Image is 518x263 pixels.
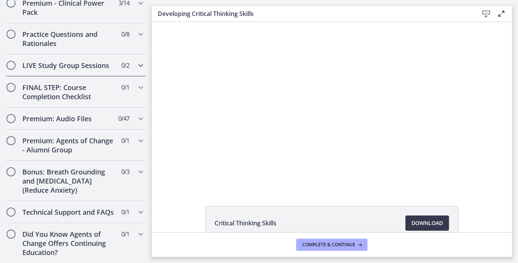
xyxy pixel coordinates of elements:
h2: FINAL STEP: Course Completion Checklist [22,83,115,101]
h2: Premium: Audio Files [22,114,115,123]
a: Download [405,215,449,231]
span: Complete & continue [302,242,355,248]
span: Download [411,219,443,228]
span: 0 / 47 [118,114,129,123]
span: 0 / 1 [121,136,129,145]
h2: LIVE Study Group Sessions [22,61,115,70]
h2: Did You Know Agents of Change Offers Continuing Education? [22,230,115,257]
span: 0 / 2 [121,61,129,70]
iframe: Video Lesson [152,22,512,189]
span: Critical Thinking Skills [215,219,276,228]
h2: Technical Support and FAQs [22,208,115,217]
h2: Bonus: Breath Grounding and [MEDICAL_DATA] (Reduce Anxiety) [22,167,115,195]
span: 0 / 3 [121,167,129,176]
h3: Developing Critical Thinking Skills [158,9,466,18]
button: Complete & continue [296,239,367,251]
h2: Practice Questions and Rationales [22,30,115,48]
span: 0 / 8 [121,30,129,39]
h2: Premium: Agents of Change - Alumni Group [22,136,115,154]
span: 0 / 1 [121,208,129,217]
span: 0 / 1 [121,83,129,92]
span: 0 / 1 [121,230,129,239]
